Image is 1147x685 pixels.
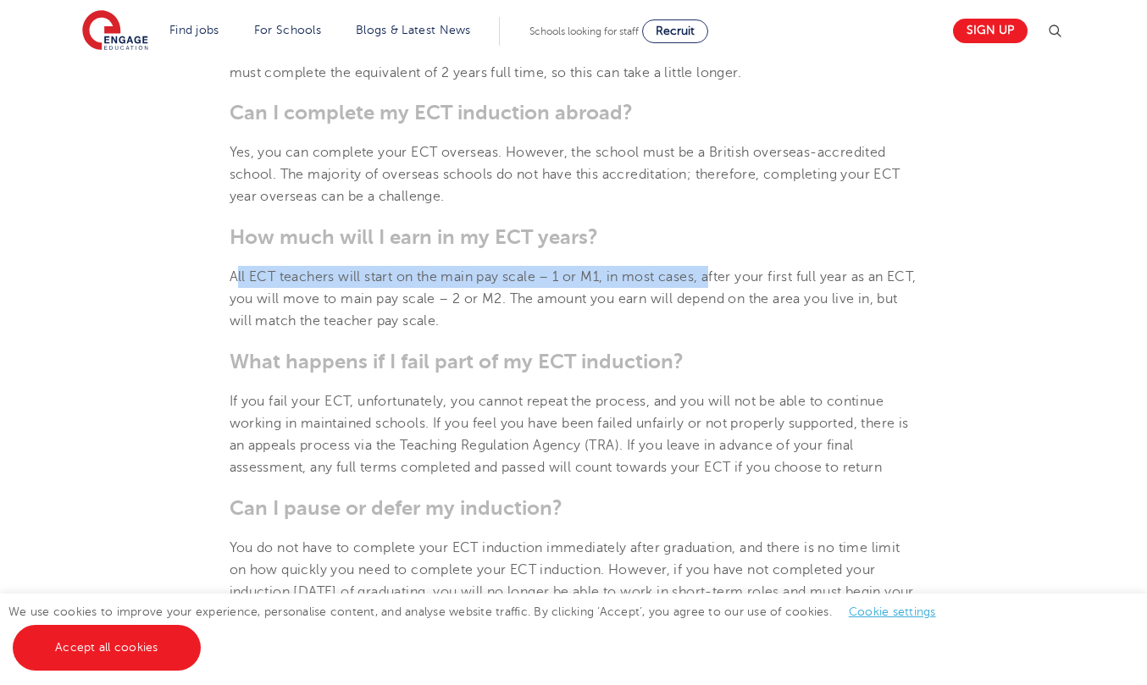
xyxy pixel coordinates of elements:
[13,625,201,671] a: Accept all cookies
[230,540,914,622] span: You do not have to complete your ECT induction immediately after graduation, and there is no time...
[356,24,471,36] a: Blogs & Latest News
[230,145,900,205] span: Yes, you can complete your ECT overseas. However, the school must be a British overseas-accredite...
[656,25,695,37] span: Recruit
[230,350,684,373] b: What happens if I fail part of my ECT induction?
[230,394,909,476] span: If you fail your ECT, unfortunately, you cannot repeat the process, and you will not be able to c...
[230,225,598,249] b: How much will I earn in my ECT years?
[230,42,917,80] span: If you are working full time, you can complete your ECT [DATE], however, those who are working pa...
[230,101,633,124] b: Can I complete my ECT induction abroad?
[230,269,917,329] span: All ECT teachers will start on the main pay scale – 1 or M1, in most cases, after your first full...
[529,25,639,37] span: Schools looking for staff
[642,19,708,43] a: Recruit
[849,605,936,618] a: Cookie settings
[254,24,321,36] a: For Schools
[169,24,219,36] a: Find jobs
[82,10,148,52] img: Engage Education
[953,19,1028,43] a: Sign up
[8,605,953,654] span: We use cookies to improve your experience, personalise content, and analyse website traffic. By c...
[230,496,562,520] b: Can I pause or defer my induction?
